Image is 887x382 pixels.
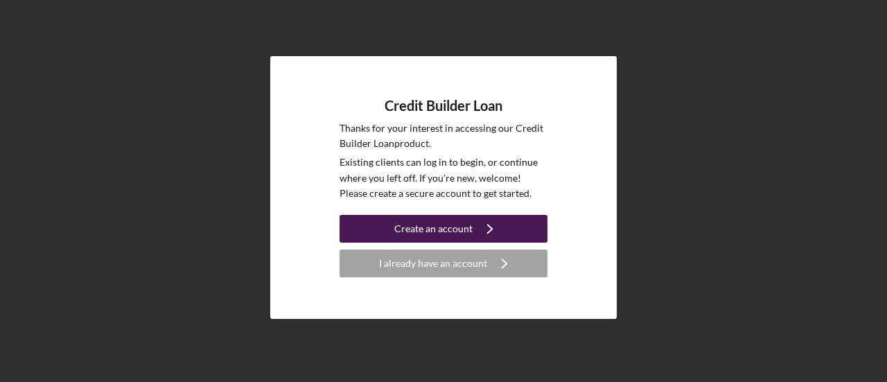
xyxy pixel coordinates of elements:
h4: Credit Builder Loan [385,98,502,114]
button: I already have an account [340,250,547,277]
div: Create an account [394,215,473,243]
button: Create an account [340,215,547,243]
a: Create an account [340,215,547,246]
p: Existing clients can log in to begin, or continue where you left off. If you're new, welcome! Ple... [340,155,547,201]
div: I already have an account [379,250,487,277]
p: Thanks for your interest in accessing our Credit Builder Loan product. [340,121,547,152]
